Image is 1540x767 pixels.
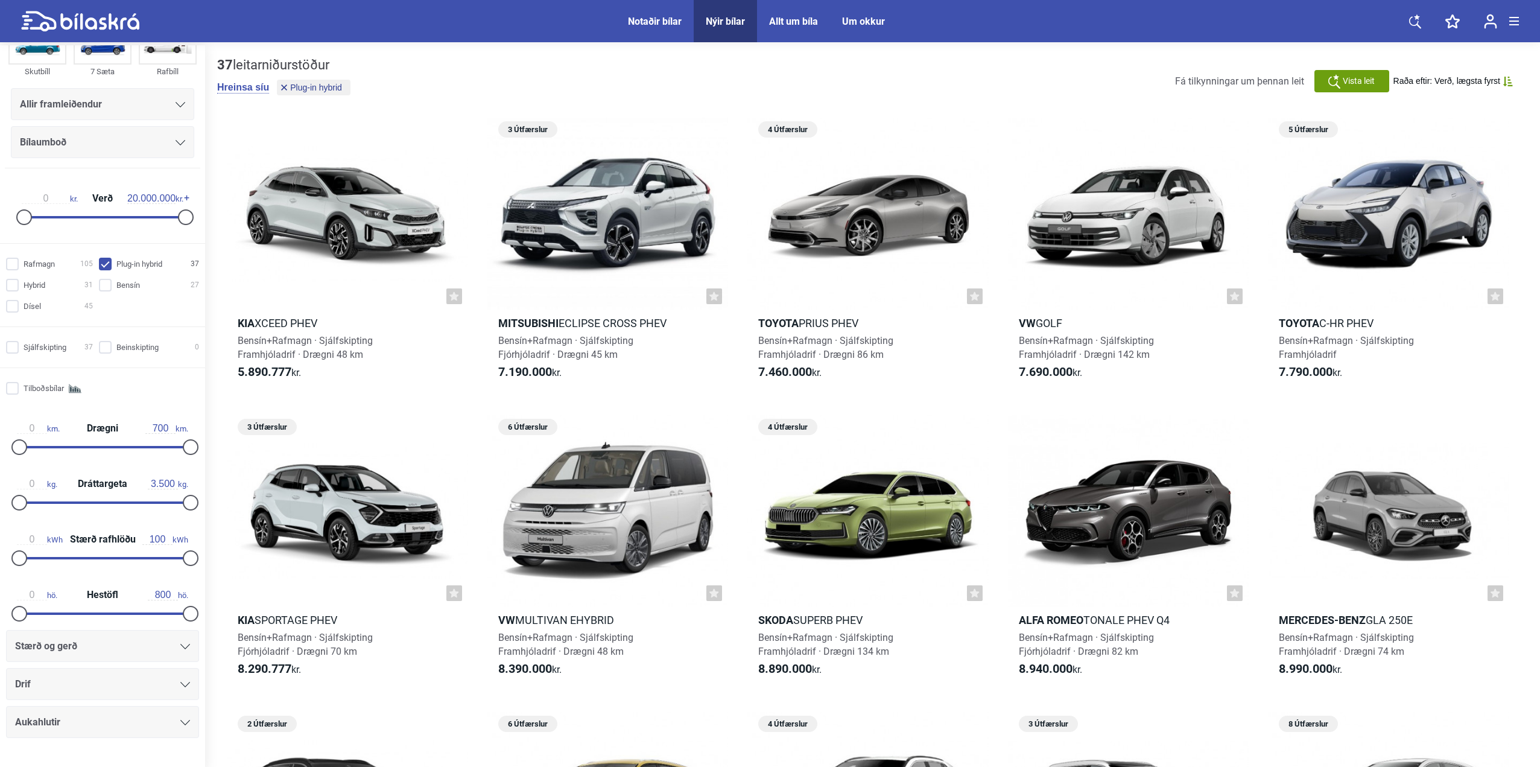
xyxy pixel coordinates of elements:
span: kWh [17,534,63,545]
div: Allt um bíla [769,16,818,27]
span: Verð [89,194,116,203]
b: Alfa Romeo [1019,614,1083,626]
span: 8 Útfærslur [1285,716,1332,732]
span: 4 Útfærslur [764,121,811,138]
span: Bílaumboð [20,134,66,151]
b: 7.460.000 [758,364,812,379]
b: Mercedes-Benz [1279,614,1366,626]
span: kr. [1019,662,1082,676]
span: kr. [498,365,562,380]
b: 8.390.000 [498,661,552,676]
b: 8.990.000 [1279,661,1332,676]
h2: Tonale PHEV Q4 [1008,613,1249,627]
span: Bensín [116,279,140,291]
button: Plug-in hybrid [277,80,350,95]
span: Dráttargeta [75,479,130,489]
a: Notaðir bílar [628,16,682,27]
span: Fá tilkynningar um þennan leit [1175,75,1304,87]
span: kg. [148,479,188,489]
span: kWh [142,534,188,545]
h2: Multivan eHybrid [487,613,729,627]
span: Bensín+Rafmagn · Sjálfskipting Framhjóladrif · Drægni 48 km [498,632,633,657]
b: Toyota [1279,317,1319,329]
a: Mercedes-BenzGLA 250eBensín+Rafmagn · SjálfskiptingFramhjóladrif · Drægni 74 km8.990.000kr. [1268,415,1509,688]
span: Bensín+Rafmagn · Sjálfskipting Framhjóladrif · Drægni 48 km [238,335,373,360]
span: Rafmagn [24,258,55,270]
span: hö. [148,590,188,600]
b: 37 [217,57,233,72]
b: 7.190.000 [498,364,552,379]
span: Drægni [84,424,121,433]
span: Beinskipting [116,341,159,354]
span: 37 [191,258,199,270]
a: Nýir bílar [706,16,745,27]
h2: Golf [1008,316,1249,330]
h2: Sportage PHEV [227,613,468,627]
span: kr. [498,662,562,676]
span: 105 [80,258,93,270]
span: kr. [758,365,822,380]
b: VW [1019,317,1036,329]
span: Sjálfskipting [24,341,66,354]
span: Plug-in hybrid [290,83,342,92]
span: Aukahlutir [15,714,60,731]
span: 3 Útfærslur [244,419,291,435]
a: 6 ÚtfærslurVWMultivan eHybridBensín+Rafmagn · SjálfskiptingFramhjóladrif · Drægni 48 km8.390.000kr. [487,415,729,688]
span: Bensín+Rafmagn · Sjálfskipting Framhjóladrif · Drægni 142 km [1019,335,1154,360]
b: 7.690.000 [1019,364,1073,379]
span: kr. [22,193,78,204]
b: Toyota [758,317,799,329]
a: 5 ÚtfærslurToyotaC-HR PHEVBensín+Rafmagn · SjálfskiptingFramhjóladrif7.790.000kr. [1268,117,1509,390]
span: Tilboðsbílar [24,382,64,395]
a: VWGolfBensín+Rafmagn · SjálfskiptingFramhjóladrif · Drægni 142 km7.690.000kr. [1008,117,1249,390]
span: 5 Útfærslur [1285,121,1332,138]
h2: GLA 250e [1268,613,1509,627]
span: kr. [1279,662,1342,676]
a: Um okkur [842,16,885,27]
span: Bensín+Rafmagn · Sjálfskipting Fjórhjóladrif · Drægni 45 km [498,335,633,360]
b: Kia [238,614,255,626]
h2: XCeed PHEV [227,316,468,330]
span: 45 [84,300,93,313]
span: Bensín+Rafmagn · Sjálfskipting Framhjóladrif [1279,335,1414,360]
span: km. [145,423,188,434]
h2: Superb PHEV [747,613,989,627]
a: 3 ÚtfærslurKiaSportage PHEVBensín+Rafmagn · SjálfskiptingFjórhjóladrif · Drægni 70 km8.290.777kr. [227,415,468,688]
b: Skoda [758,614,793,626]
a: 4 ÚtfærslurToyotaPrius PHEVBensín+Rafmagn · SjálfskiptingFramhjóladrif · Drægni 86 km7.460.000kr. [747,117,989,390]
h2: Eclipse Cross PHEV [487,316,729,330]
span: Bensín+Rafmagn · Sjálfskipting Fjórhjóladrif · Drægni 70 km [238,632,373,657]
span: 4 Útfærslur [764,716,811,732]
span: 3 Útfærslur [1025,716,1072,732]
span: 31 [84,279,93,291]
div: 7 Sæta [74,65,132,78]
span: 6 Útfærslur [504,716,551,732]
a: 4 ÚtfærslurSkodaSuperb PHEVBensín+Rafmagn · SjálfskiptingFramhjóladrif · Drægni 134 km8.890.000kr. [747,415,989,688]
span: Stærð og gerð [15,638,77,655]
b: 8.940.000 [1019,661,1073,676]
button: Raða eftir: Verð, lægsta fyrst [1393,76,1513,86]
span: kr. [238,365,301,380]
span: km. [17,423,60,434]
span: kr. [127,193,183,204]
span: kr. [1279,365,1342,380]
b: 7.790.000 [1279,364,1332,379]
span: Raða eftir: Verð, lægsta fyrst [1393,76,1500,86]
span: 4 Útfærslur [764,419,811,435]
h2: Prius PHEV [747,316,989,330]
span: 37 [84,341,93,354]
span: Bensín+Rafmagn · Sjálfskipting Fjórhjóladrif · Drægni 82 km [1019,632,1154,657]
span: 2 Útfærslur [244,716,291,732]
span: 0 [195,341,199,354]
span: 27 [191,279,199,291]
button: Hreinsa síu [217,81,269,94]
span: Bensín+Rafmagn · Sjálfskipting Framhjóladrif · Drægni 74 km [1279,632,1414,657]
span: Stærð rafhlöðu [67,535,139,544]
span: Plug-in hybrid [116,258,162,270]
span: 6 Útfærslur [504,419,551,435]
a: Alfa RomeoTonale PHEV Q4Bensín+Rafmagn · SjálfskiptingFjórhjóladrif · Drægni 82 km8.940.000kr. [1008,415,1249,688]
div: leitarniðurstöður [217,57,353,73]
